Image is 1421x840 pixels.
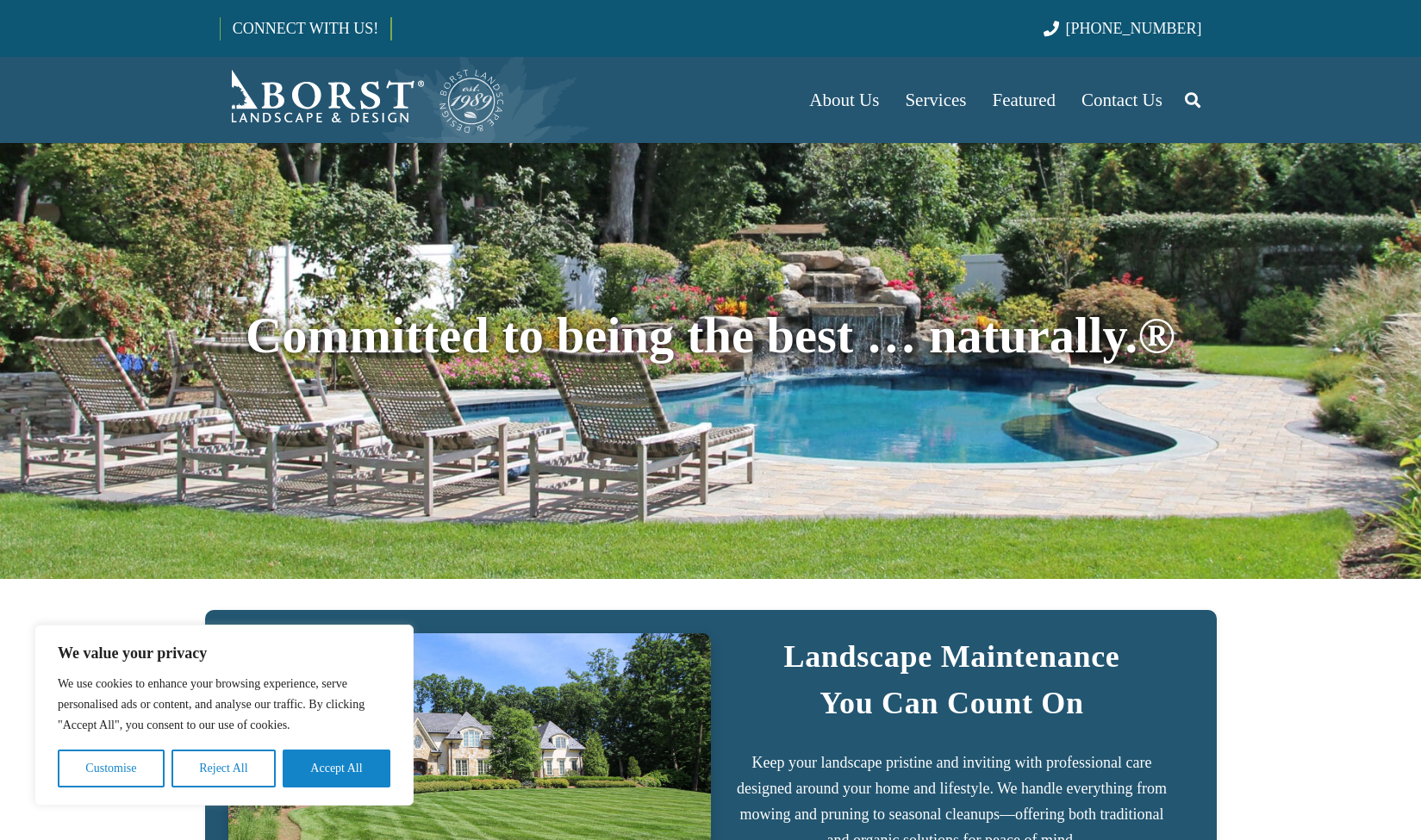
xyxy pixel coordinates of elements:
a: Featured [980,57,1069,143]
a: CONNECT WITH US! [221,8,390,49]
div: We value your privacy [34,625,414,806]
a: [PHONE_NUMBER] [1044,20,1201,37]
span: [PHONE_NUMBER] [1066,20,1202,37]
button: Accept All [283,750,390,787]
span: About Us [809,90,879,110]
a: About Us [796,57,892,143]
button: Customise [58,750,165,787]
strong: You Can Count On [820,686,1084,720]
a: Borst-Logo [220,65,506,134]
button: Reject All [171,750,276,787]
strong: Landscape Maintenance [783,639,1119,674]
p: We value your privacy [58,643,390,663]
span: Contact Us [1081,90,1162,110]
span: Featured [993,90,1056,110]
a: Search [1175,78,1210,121]
span: Committed to being the best … naturally.® [246,308,1175,364]
span: Services [905,90,966,110]
a: Contact Us [1069,57,1175,143]
a: Services [892,57,979,143]
p: We use cookies to enhance your browsing experience, serve personalised ads or content, and analys... [58,674,390,736]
